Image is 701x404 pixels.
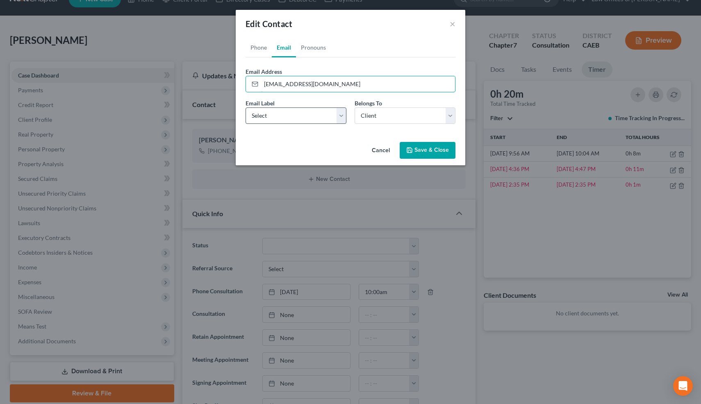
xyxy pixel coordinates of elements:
[400,142,455,159] button: Save & Close
[246,67,282,76] label: Email Address
[246,19,293,29] span: Edit Contact
[272,38,296,57] a: Email
[261,76,455,92] input: Email Address
[246,99,275,107] label: Email Label
[673,376,693,396] div: Open Intercom Messenger
[450,19,455,29] button: ×
[365,143,396,159] button: Cancel
[246,38,272,57] a: Phone
[355,100,382,107] span: Belongs To
[296,38,331,57] a: Pronouns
